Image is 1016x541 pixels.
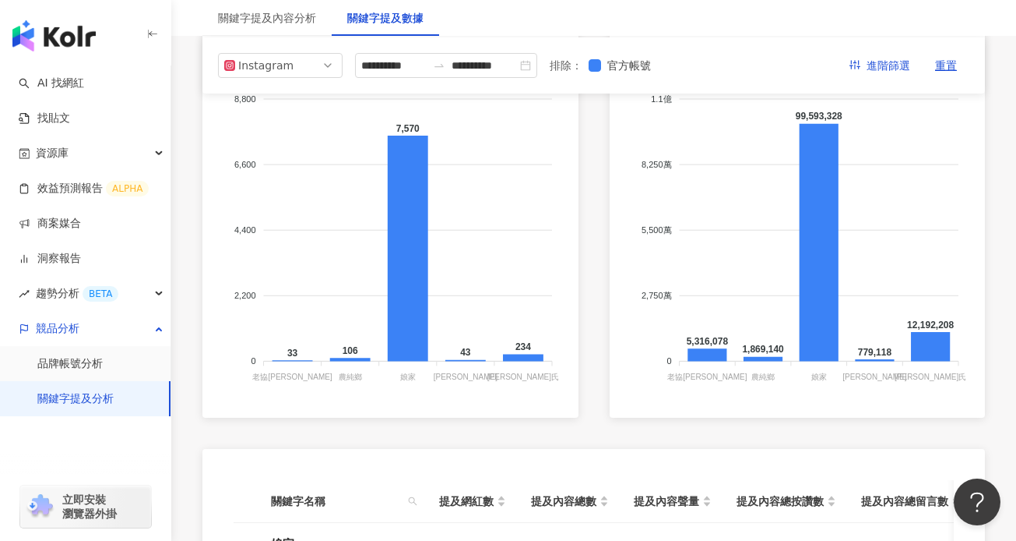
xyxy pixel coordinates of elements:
[427,480,519,523] th: 提及網紅數
[621,480,724,523] th: 提及內容聲量
[895,373,966,381] tspan: [PERSON_NAME]氏
[218,9,316,27] div: 關鍵字提及內容分析
[20,486,151,528] a: chrome extension立即安裝 瀏覽器外掛
[19,181,149,196] a: 效益預測報告ALPHA
[867,54,910,79] span: 進階篩選
[251,356,255,366] tspan: 0
[634,493,699,510] span: 提及內容聲量
[19,111,70,126] a: 找貼文
[531,493,596,510] span: 提及內容總數
[12,20,96,51] img: logo
[347,9,424,27] div: 關鍵字提及數據
[252,373,332,381] tspan: 老協[PERSON_NAME]
[842,373,906,381] tspan: [PERSON_NAME]
[935,54,957,79] span: 重置
[849,480,973,523] th: 提及內容總留言數
[923,53,969,78] button: 重置
[405,490,420,513] span: search
[238,54,289,77] div: Instagram
[737,493,824,510] span: 提及內容總按讚數
[83,286,118,302] div: BETA
[861,493,948,510] span: 提及內容總留言數
[19,288,30,299] span: rise
[642,160,672,169] tspan: 8,250萬
[234,160,256,169] tspan: 6,600
[666,356,671,366] tspan: 0
[36,311,79,346] span: 競品分析
[642,225,672,235] tspan: 5,500萬
[519,480,621,523] th: 提及內容總數
[37,356,103,372] a: 品牌帳號分析
[550,57,582,74] label: 排除 ：
[36,276,118,311] span: 趨勢分析
[400,373,416,381] tspan: 娘家
[601,57,657,74] span: 官方帳號
[487,373,559,381] tspan: [PERSON_NAME]氏
[724,480,849,523] th: 提及內容總按讚數
[36,136,69,171] span: 資源庫
[37,391,114,407] a: 關鍵字提及分析
[25,494,55,519] img: chrome extension
[234,291,256,300] tspan: 2,200
[439,493,494,510] span: 提及網紅數
[837,53,923,78] button: 進階篩選
[234,94,256,103] tspan: 8,800
[434,373,497,381] tspan: [PERSON_NAME]
[19,216,81,232] a: 商案媒合
[751,373,775,381] tspan: 農純鄉
[811,373,827,381] tspan: 娘家
[433,59,445,72] span: swap-right
[19,76,84,91] a: searchAI 找網紅
[339,373,362,381] tspan: 農純鄉
[408,497,417,506] span: search
[651,94,671,103] tspan: 1.1億
[62,493,117,521] span: 立即安裝 瀏覽器外掛
[667,373,747,381] tspan: 老協[PERSON_NAME]
[433,59,445,72] span: to
[642,291,672,300] tspan: 2,750萬
[19,251,81,267] a: 洞察報告
[954,479,1000,525] iframe: Help Scout Beacon - Open
[271,493,402,510] span: 關鍵字名稱
[234,225,256,235] tspan: 4,400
